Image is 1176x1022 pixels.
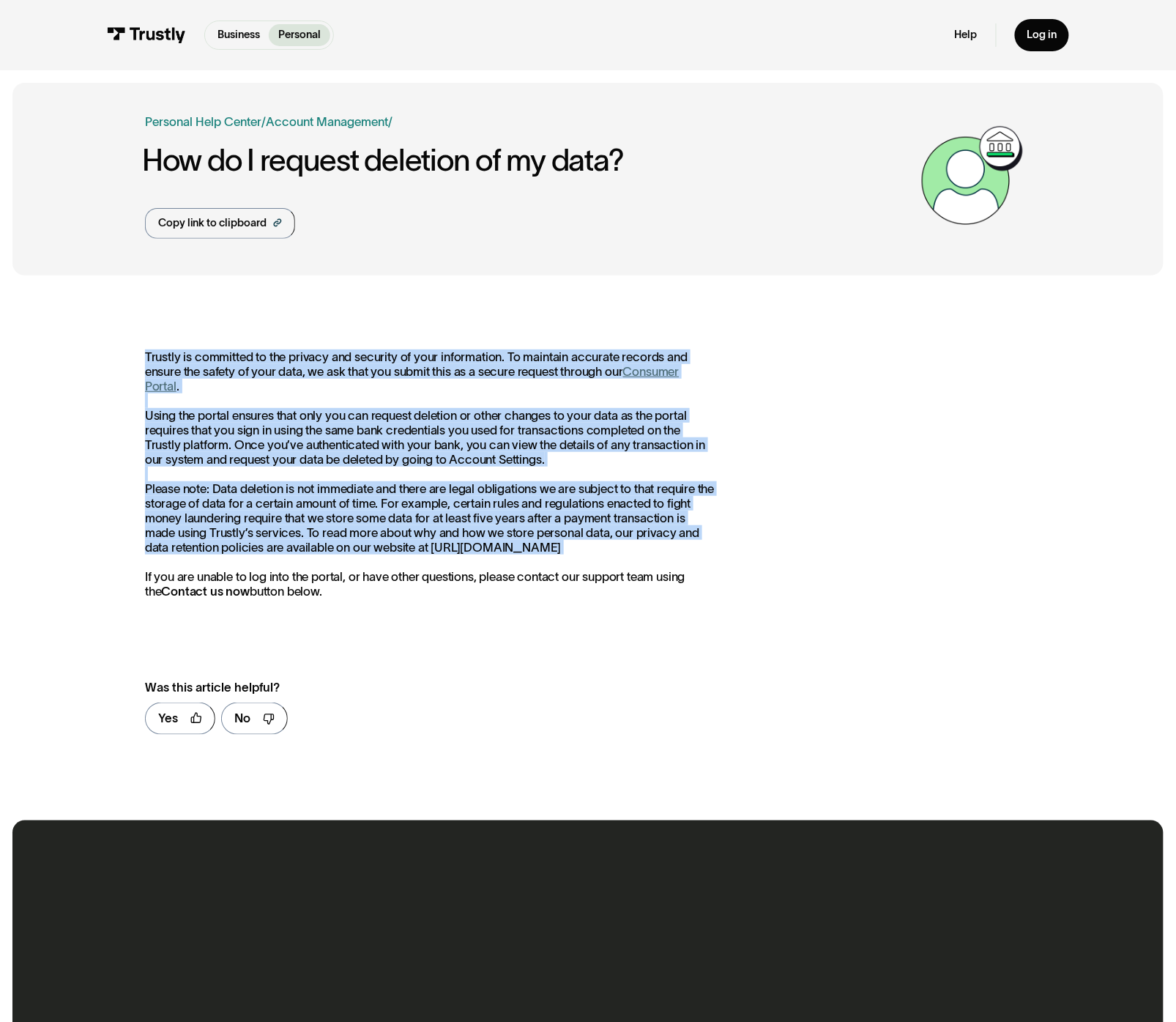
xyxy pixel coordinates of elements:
a: Copy link to clipboard [145,208,295,240]
a: Consumer Portal [145,365,679,393]
a: Personal [269,24,330,46]
p: Business [217,27,260,43]
h1: How do I request deletion of my data? [142,144,914,177]
div: / [261,113,266,131]
a: Log in [1015,19,1069,51]
div: Log in [1027,28,1057,42]
a: Help [955,28,978,42]
a: Personal Help Center [145,113,261,131]
p: Personal [278,27,321,43]
div: No [234,709,250,727]
strong: Contact us now [161,585,250,598]
a: Yes [145,703,215,735]
div: Yes [158,709,178,727]
div: Was this article helpful? [145,678,682,697]
a: Business [208,24,269,46]
div: / [388,113,392,131]
div: Copy link to clipboard [158,215,267,232]
img: Trustly Logo [107,27,186,44]
p: Trustly is committed to the privacy and security of your information. To maintain accurate record... [145,349,715,599]
a: Account Management [266,115,388,128]
a: No [221,703,288,735]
